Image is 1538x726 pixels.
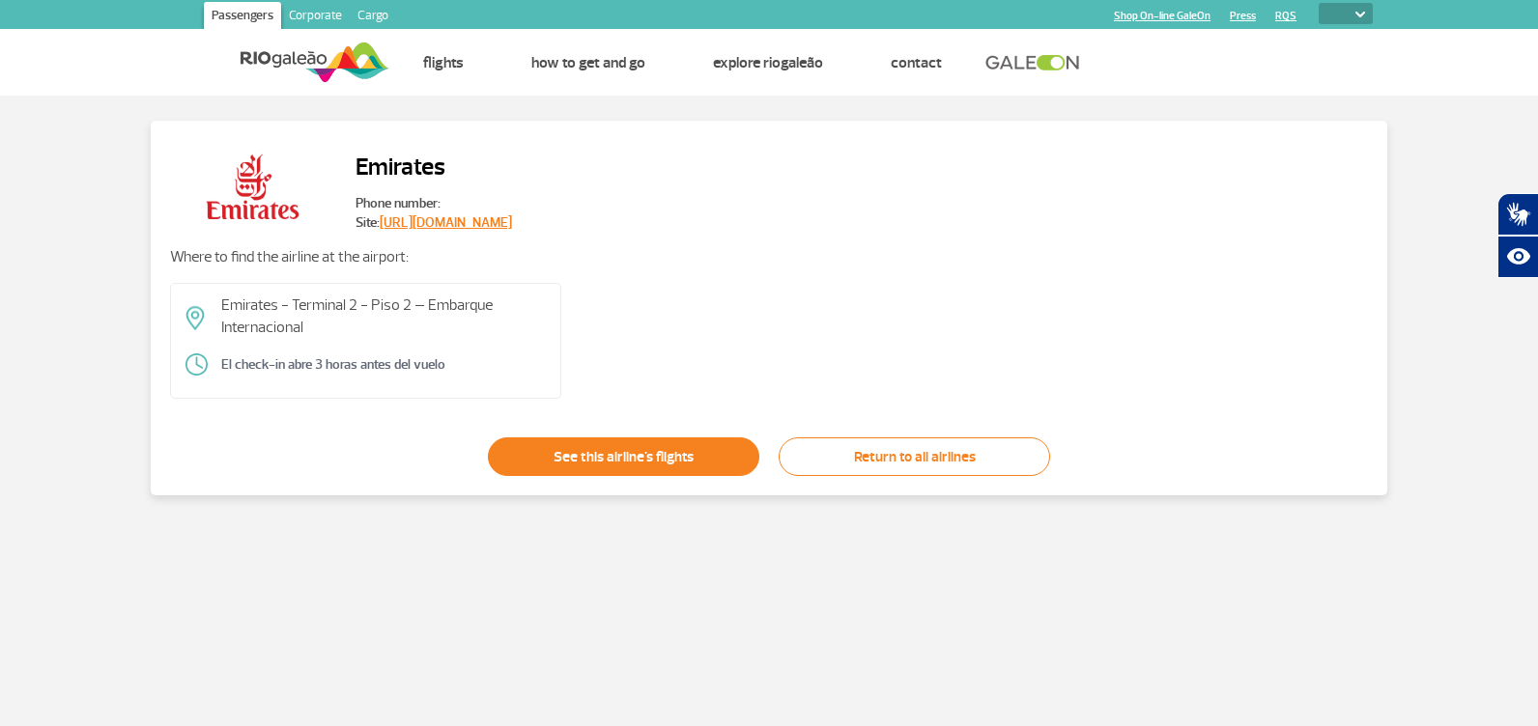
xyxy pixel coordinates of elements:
[281,2,350,33] a: Corporate
[779,437,1050,476] a: Return to all airlines
[170,246,1368,267] p: Where to find the airline at the airport:
[356,194,512,213] span: Phone number:
[1497,236,1538,278] button: Abrir recursos assistivos.
[1230,10,1256,22] a: Press
[356,141,512,194] h2: Emirates
[380,214,512,231] a: [URL][DOMAIN_NAME]
[170,140,336,233] img: Emirates
[891,53,942,72] a: Contact
[221,355,445,375] span: El check-in abre 3 horas antes del vuelo
[713,53,823,72] a: Explore RIOgaleão
[356,213,512,233] span: Site:
[1497,193,1538,278] div: Plugin de acessibilidade da Hand Talk.
[1275,10,1296,22] a: RQS
[350,2,396,33] a: Cargo
[423,53,464,72] a: Flights
[1114,10,1210,22] a: Shop On-line GaleOn
[1497,193,1538,236] button: Abrir tradutor de língua de sinais.
[488,437,759,476] a: See this airline's flights
[221,294,546,338] p: Emirates - Terminal 2 - Piso 2 – Embarque Internacional
[531,53,645,72] a: How to get and go
[204,2,281,33] a: Passengers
